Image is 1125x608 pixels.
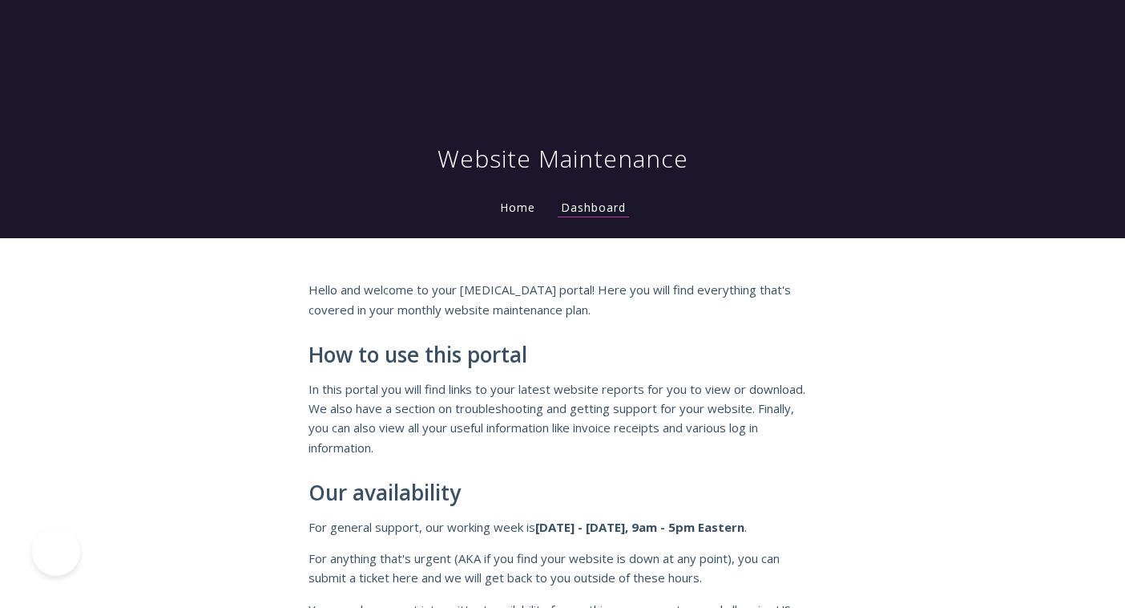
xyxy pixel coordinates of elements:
[308,379,817,458] p: In this portal you will find links to your latest website reports for you to view or download. We...
[558,200,629,217] a: Dashboard
[308,481,817,505] h2: Our availability
[535,519,744,535] strong: [DATE] - [DATE], 9am - 5pm Eastern
[497,200,538,215] a: Home
[32,528,80,576] iframe: Toggle Customer Support
[308,517,817,537] p: For general support, our working week is .
[308,280,817,319] p: Hello and welcome to your [MEDICAL_DATA] portal! Here you will find everything that's covered in ...
[308,549,817,588] p: For anything that's urgent (AKA if you find your website is down at any point), you can submit a ...
[437,143,688,175] h1: Website Maintenance
[308,343,817,367] h2: How to use this portal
